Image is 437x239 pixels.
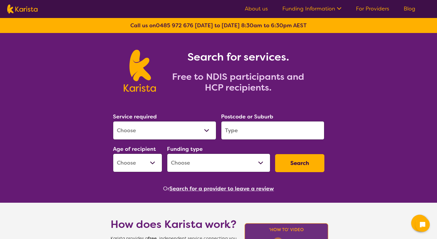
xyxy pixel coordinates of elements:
[169,184,274,193] button: Search for a provider to leave a review
[167,145,203,153] label: Funding type
[113,113,157,120] label: Service required
[7,4,38,13] img: Karista logo
[156,22,193,29] a: 0485 972 676
[124,50,156,92] img: Karista logo
[113,145,156,153] label: Age of recipient
[111,217,237,232] h1: How does Karista work?
[163,71,313,93] h2: Free to NDIS participants and HCP recipients.
[163,184,169,193] span: Or
[275,154,324,172] button: Search
[404,5,415,12] a: Blog
[221,121,324,140] input: Type
[130,22,307,29] b: Call us on [DATE] to [DATE] 8:30am to 6:30pm AEST
[245,5,268,12] a: About us
[221,113,273,120] label: Postcode or Suburb
[163,50,313,64] h1: Search for services.
[411,215,428,232] button: Channel Menu
[356,5,389,12] a: For Providers
[282,5,341,12] a: Funding Information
